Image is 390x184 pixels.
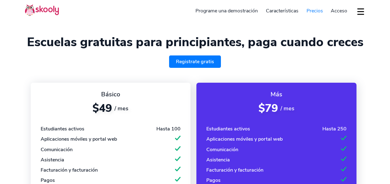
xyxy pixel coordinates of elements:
div: Facturación y facturación [41,167,98,173]
div: Estudiantes activos [41,125,84,132]
span: Acceso [331,7,347,14]
a: Registrate gratis [169,55,221,68]
div: Asistencia [41,156,64,163]
a: Programe una demostración [192,6,262,16]
div: Aplicaciones móviles y portal web [41,136,117,142]
div: Comunicación [41,146,73,153]
div: Hasta 250 [322,125,347,132]
img: Skooly [25,4,59,16]
div: Más [206,90,347,99]
span: / mes [280,105,294,112]
div: Pagos [41,177,55,184]
h1: Escuelas gratuitas para principiantes, paga cuando creces [25,35,365,50]
span: Precios [307,7,323,14]
div: Hasta 100 [156,125,181,132]
a: Características [262,6,303,16]
div: Aplicaciones móviles y portal web [206,136,283,142]
span: $79 [258,101,278,116]
div: Estudiantes activos [206,125,250,132]
span: $49 [92,101,112,116]
button: dropdown menu [356,4,365,19]
a: Acceso [327,6,351,16]
span: / mes [114,105,128,112]
div: Básico [41,90,181,99]
a: Precios [303,6,327,16]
